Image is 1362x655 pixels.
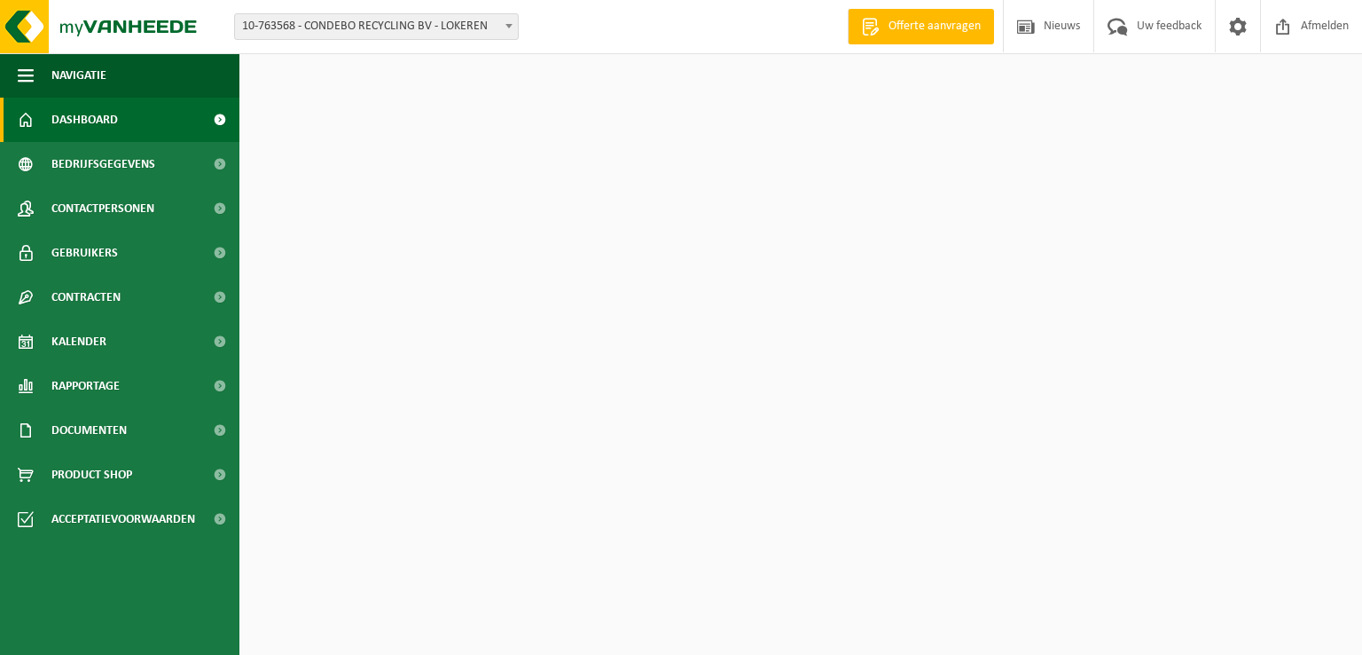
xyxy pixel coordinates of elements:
a: Offerte aanvragen [848,9,994,44]
span: Offerte aanvragen [884,18,985,36]
span: Contactpersonen [51,186,154,231]
span: Gebruikers [51,231,118,275]
span: Contracten [51,275,121,320]
span: Acceptatievoorwaarden [51,497,195,541]
span: Documenten [51,408,127,453]
span: 10-763568 - CONDEBO RECYCLING BV - LOKEREN [235,14,518,39]
span: Navigatie [51,53,106,98]
span: Rapportage [51,364,120,408]
span: Bedrijfsgegevens [51,142,155,186]
span: Product Shop [51,453,132,497]
span: 10-763568 - CONDEBO RECYCLING BV - LOKEREN [234,13,519,40]
span: Kalender [51,320,106,364]
span: Dashboard [51,98,118,142]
